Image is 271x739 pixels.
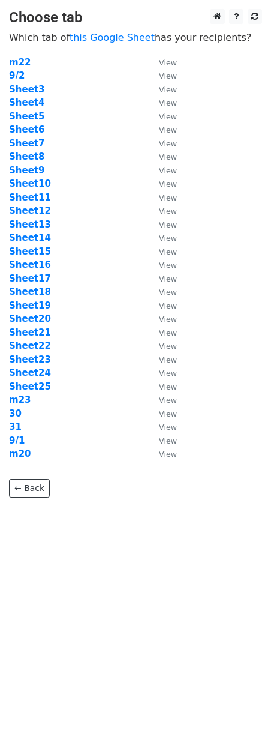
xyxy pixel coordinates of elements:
small: View [159,369,177,378]
a: Sheet18 [9,286,51,297]
small: View [159,98,177,107]
small: View [159,342,177,351]
small: View [159,152,177,161]
strong: m23 [9,394,31,405]
a: View [147,273,177,284]
a: View [147,124,177,135]
strong: Sheet10 [9,178,51,189]
a: Sheet11 [9,192,51,203]
a: Sheet20 [9,313,51,324]
a: View [147,421,177,432]
a: View [147,178,177,189]
small: View [159,274,177,283]
a: Sheet14 [9,232,51,243]
a: View [147,354,177,365]
a: View [147,340,177,351]
a: m20 [9,448,31,459]
a: View [147,367,177,378]
a: 31 [9,421,22,432]
small: View [159,139,177,148]
a: View [147,435,177,446]
a: View [147,286,177,297]
a: View [147,205,177,216]
a: 9/2 [9,70,25,81]
a: Sheet23 [9,354,51,365]
a: View [147,259,177,270]
a: View [147,84,177,95]
a: Sheet12 [9,205,51,216]
small: View [159,409,177,418]
a: Sheet19 [9,300,51,311]
h3: Choose tab [9,9,262,26]
a: Sheet6 [9,124,44,135]
a: Sheet15 [9,246,51,257]
a: m22 [9,57,31,68]
a: this Google Sheet [70,32,155,43]
small: View [159,450,177,459]
small: View [159,355,177,364]
small: View [159,112,177,121]
a: 9/1 [9,435,25,446]
a: View [147,232,177,243]
a: View [147,394,177,405]
a: View [147,70,177,81]
a: Sheet8 [9,151,44,162]
small: View [159,288,177,297]
a: View [147,448,177,459]
small: View [159,247,177,256]
a: View [147,57,177,68]
a: Sheet13 [9,219,51,230]
a: Sheet5 [9,111,44,122]
a: Sheet17 [9,273,51,284]
a: Sheet9 [9,165,44,176]
strong: Sheet22 [9,340,51,351]
a: View [147,111,177,122]
a: Sheet3 [9,84,44,95]
small: View [159,234,177,243]
small: View [159,166,177,175]
a: View [147,138,177,149]
a: View [147,381,177,392]
a: Sheet24 [9,367,51,378]
small: View [159,328,177,337]
small: View [159,71,177,80]
a: 30 [9,408,22,419]
strong: Sheet4 [9,97,44,108]
a: View [147,151,177,162]
small: View [159,315,177,324]
a: ← Back [9,479,50,498]
small: View [159,58,177,67]
a: Sheet21 [9,327,51,338]
small: View [159,193,177,202]
a: Sheet7 [9,138,44,149]
small: View [159,382,177,391]
a: View [147,300,177,311]
small: View [159,85,177,94]
a: Sheet16 [9,259,51,270]
a: View [147,219,177,230]
a: Sheet25 [9,381,51,392]
small: View [159,436,177,445]
small: View [159,301,177,310]
a: View [147,165,177,176]
small: View [159,179,177,189]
